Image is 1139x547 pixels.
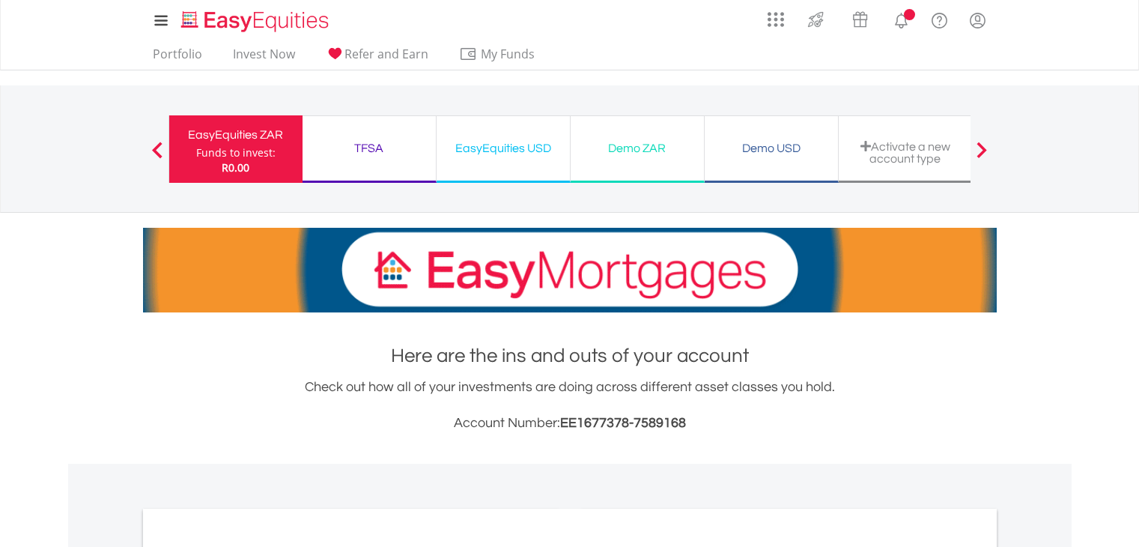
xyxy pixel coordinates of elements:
h1: Here are the ins and outs of your account [143,342,997,369]
span: Refer and Earn [344,46,428,62]
span: My Funds [459,44,557,64]
a: Vouchers [838,4,882,31]
div: Demo USD [714,138,829,159]
img: thrive-v2.svg [804,7,828,31]
div: Activate a new account type [848,140,963,165]
div: TFSA [312,138,427,159]
img: vouchers-v2.svg [848,7,872,31]
span: R0.00 [222,160,249,175]
a: Invest Now [227,46,301,70]
div: Demo ZAR [580,138,695,159]
a: My Profile [959,4,997,37]
div: EasyEquities USD [446,138,561,159]
div: Check out how all of your investments are doing across different asset classes you hold. [143,377,997,434]
a: Refer and Earn [320,46,434,70]
img: grid-menu-icon.svg [768,11,784,28]
a: FAQ's and Support [920,4,959,34]
div: EasyEquities ZAR [178,124,294,145]
a: AppsGrid [758,4,794,28]
h3: Account Number: [143,413,997,434]
div: Funds to invest: [196,145,276,160]
a: Portfolio [147,46,208,70]
img: EasyEquities_Logo.png [178,9,335,34]
a: Notifications [882,4,920,34]
span: EE1677378-7589168 [560,416,686,430]
img: EasyMortage Promotion Banner [143,228,997,312]
a: Home page [175,4,335,34]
